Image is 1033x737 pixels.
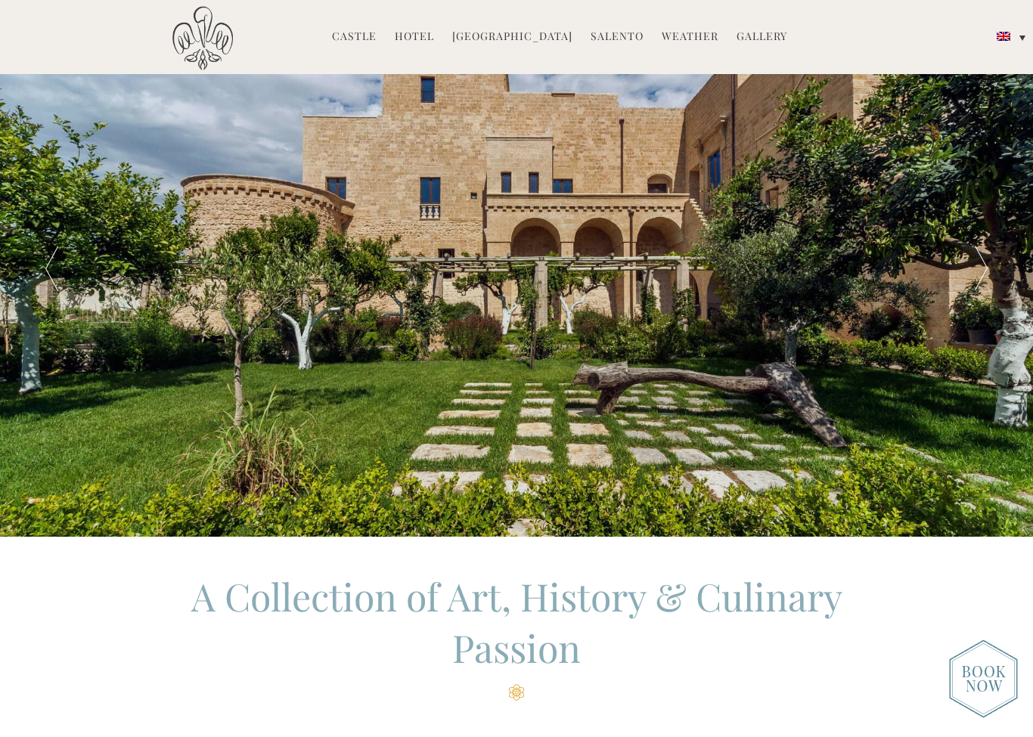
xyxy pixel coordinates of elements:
[949,639,1018,718] img: new-booknow.png
[997,32,1010,41] img: English
[662,29,718,46] a: Weather
[172,6,233,70] img: Castello di Ugento
[332,29,377,46] a: Castle
[191,571,842,673] span: A Collection of Art, History & Culinary Passion
[452,29,572,46] a: [GEOGRAPHIC_DATA]
[737,29,787,46] a: Gallery
[591,29,644,46] a: Salento
[395,29,434,46] a: Hotel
